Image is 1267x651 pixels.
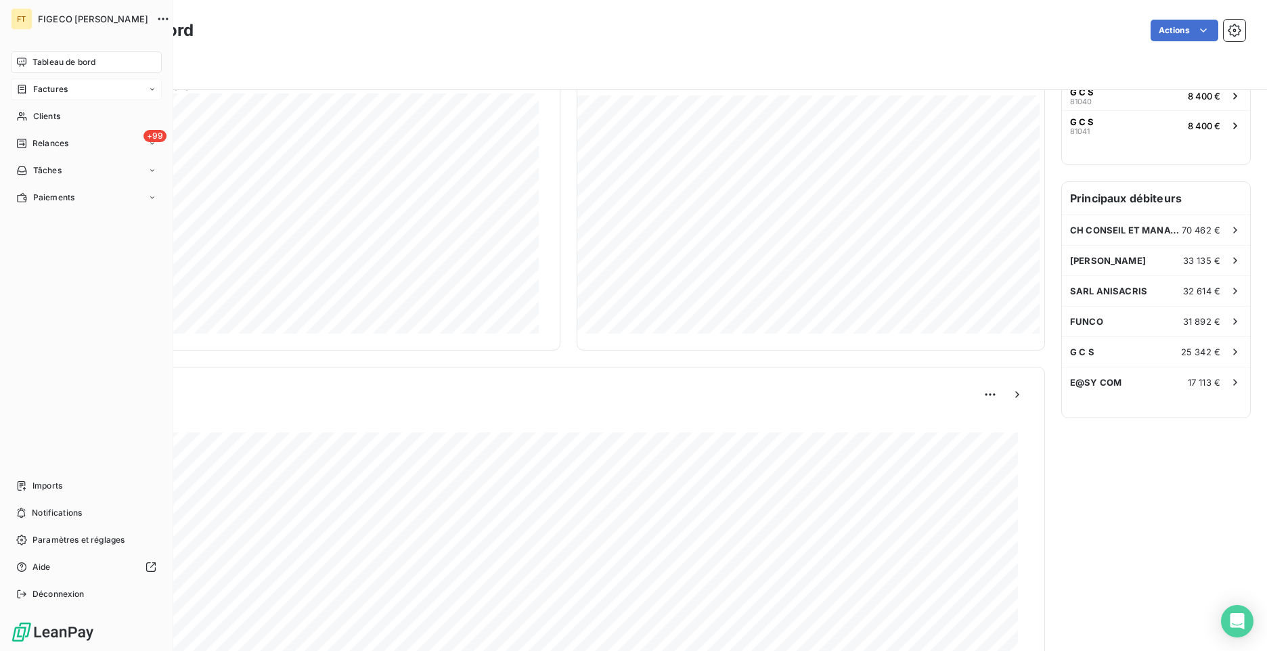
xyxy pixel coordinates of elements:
[32,137,68,150] span: Relances
[11,621,95,643] img: Logo LeanPay
[1181,346,1220,357] span: 25 342 €
[33,164,62,177] span: Tâches
[1062,81,1250,110] button: G C S810408 400 €
[1183,316,1220,327] span: 31 892 €
[1070,87,1094,97] span: G C S
[33,192,74,204] span: Paiements
[32,588,85,600] span: Déconnexion
[38,14,148,24] span: FIGECO [PERSON_NAME]
[11,8,32,30] div: FT
[1070,346,1094,357] span: G C S
[1070,116,1094,127] span: G C S
[1221,605,1253,637] div: Open Intercom Messenger
[1070,286,1147,296] span: SARL ANISACRIS
[1070,255,1146,266] span: [PERSON_NAME]
[32,507,82,519] span: Notifications
[1183,286,1220,296] span: 32 614 €
[1070,316,1103,327] span: FUNCO
[1070,97,1092,106] span: 81040
[1188,91,1220,102] span: 8 400 €
[1070,127,1090,135] span: 81041
[32,561,51,573] span: Aide
[33,83,68,95] span: Factures
[32,534,125,546] span: Paramètres et réglages
[1062,182,1250,215] h6: Principaux débiteurs
[1151,20,1218,41] button: Actions
[32,56,95,68] span: Tableau de bord
[143,130,166,142] span: +99
[1182,225,1220,235] span: 70 462 €
[1062,110,1250,140] button: G C S810418 400 €
[33,110,60,122] span: Clients
[1070,377,1121,388] span: E@SY COM
[1188,120,1220,131] span: 8 400 €
[1188,377,1220,388] span: 17 113 €
[1183,255,1220,266] span: 33 135 €
[1070,225,1182,235] span: CH CONSEIL ET MANAGEMENT
[11,556,162,578] a: Aide
[32,480,62,492] span: Imports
